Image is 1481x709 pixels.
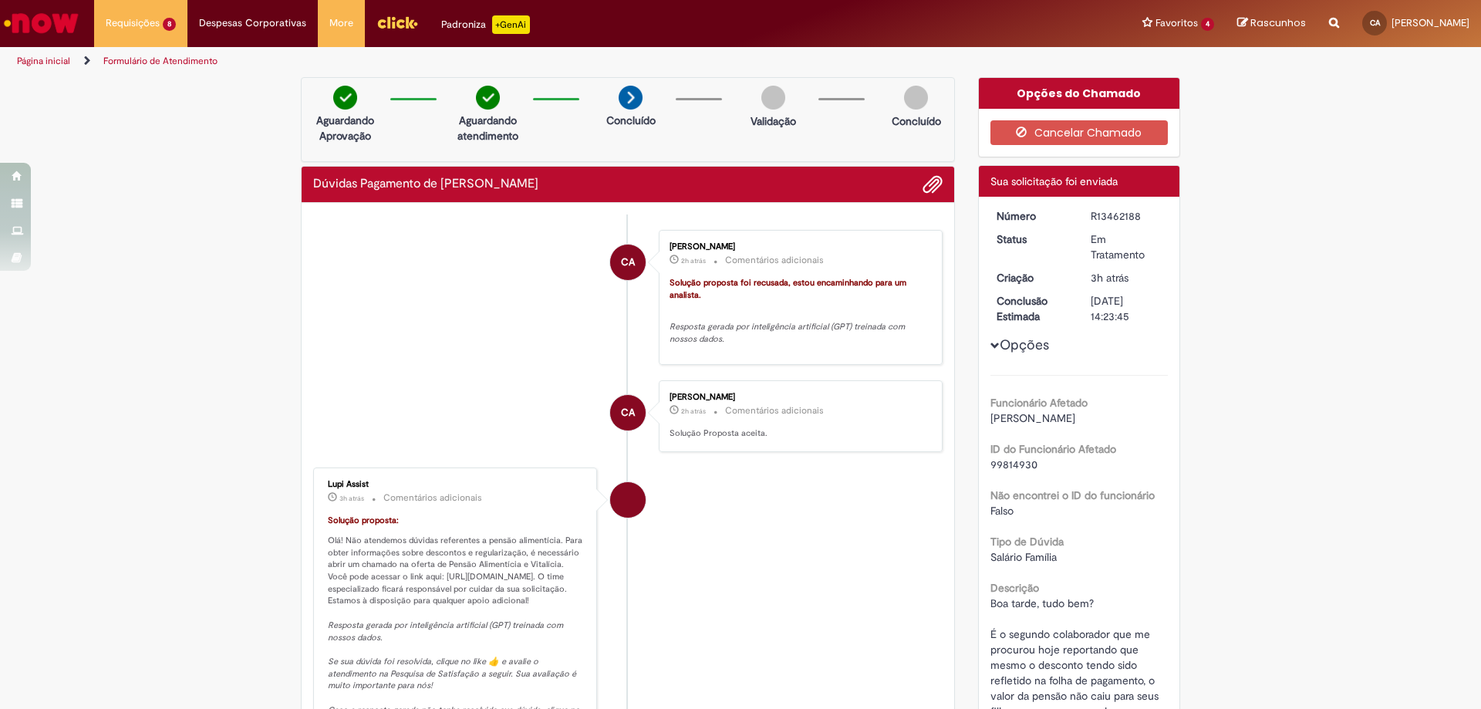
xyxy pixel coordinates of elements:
div: Camilli Berlofa Andrade [610,245,646,280]
span: 8 [163,18,176,31]
small: Comentários adicionais [725,254,824,267]
b: Não encontrei o ID do funcionário [990,488,1155,502]
p: Aguardando atendimento [450,113,525,143]
ul: Trilhas de página [12,47,976,76]
h2: Dúvidas Pagamento de Salário Histórico de tíquete [313,177,538,191]
div: Lupi Assist [328,480,585,489]
span: Favoritos [1155,15,1198,31]
span: Despesas Corporativas [199,15,306,31]
time: 29/08/2025 12:29:17 [339,494,364,503]
time: 29/08/2025 12:29:10 [1091,271,1128,285]
p: Concluído [606,113,656,128]
span: [PERSON_NAME] [990,411,1075,425]
b: Tipo de Dúvida [990,535,1064,549]
small: Comentários adicionais [725,404,824,417]
div: Camilli Berlofa Andrade [610,395,646,430]
img: check-circle-green.png [333,86,357,110]
div: Lupi Assist [610,482,646,518]
img: img-circle-grey.png [904,86,928,110]
span: CA [1370,18,1380,28]
font: Solução proposta foi recusada, estou encaminhando para um analista. [670,277,909,301]
img: click_logo_yellow_360x200.png [376,11,418,34]
div: [DATE] 14:23:45 [1091,293,1162,324]
b: Descrição [990,581,1039,595]
b: ID do Funcionário Afetado [990,442,1116,456]
em: Resposta gerada por inteligência artificial (GPT) treinada com nossos dados. [670,321,907,345]
img: arrow-next.png [619,86,643,110]
time: 29/08/2025 13:23:46 [681,256,706,265]
a: Página inicial [17,55,70,67]
img: img-circle-grey.png [761,86,785,110]
span: More [329,15,353,31]
span: 2h atrás [681,256,706,265]
span: 99814930 [990,457,1037,471]
div: Em Tratamento [1091,231,1162,262]
span: [PERSON_NAME] [1392,16,1469,29]
p: Aguardando Aprovação [308,113,383,143]
button: Adicionar anexos [923,174,943,194]
p: Validação [751,113,796,129]
a: Formulário de Atendimento [103,55,218,67]
div: [PERSON_NAME] [670,242,926,252]
div: [PERSON_NAME] [670,393,926,402]
small: Comentários adicionais [383,491,482,505]
a: Rascunhos [1237,16,1306,31]
dt: Número [985,208,1080,224]
span: Sua solicitação foi enviada [990,174,1118,188]
dt: Conclusão Estimada [985,293,1080,324]
span: Falso [990,504,1014,518]
span: CA [621,394,635,431]
span: Rascunhos [1250,15,1306,30]
span: 3h atrás [1091,271,1128,285]
span: Salário Família [990,550,1057,564]
b: Funcionário Afetado [990,396,1088,410]
div: Opções do Chamado [979,78,1180,109]
font: Solução proposta: [328,515,399,526]
span: 2h atrás [681,407,706,416]
div: 29/08/2025 12:29:10 [1091,270,1162,285]
img: ServiceNow [2,8,81,39]
span: 4 [1201,18,1214,31]
span: Requisições [106,15,160,31]
span: 3h atrás [339,494,364,503]
img: check-circle-green.png [476,86,500,110]
div: R13462188 [1091,208,1162,224]
dt: Status [985,231,1080,247]
p: Solução Proposta aceita. [670,427,926,440]
dt: Criação [985,270,1080,285]
span: CA [621,244,635,281]
p: Concluído [892,113,941,129]
p: +GenAi [492,15,530,34]
button: Cancelar Chamado [990,120,1169,145]
div: Padroniza [441,15,530,34]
